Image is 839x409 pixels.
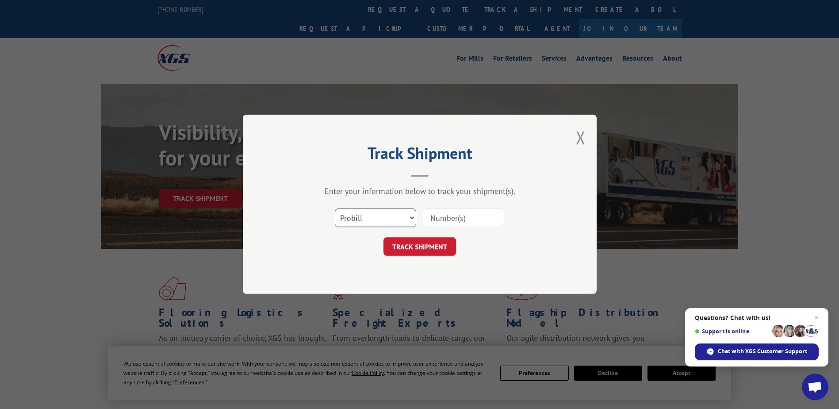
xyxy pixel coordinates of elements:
[423,209,504,228] input: Number(s)
[811,313,822,323] span: Close chat
[576,126,586,149] button: Close modal
[695,343,819,360] div: Chat with XGS Customer Support
[695,328,769,335] span: Support is online
[287,186,552,197] div: Enter your information below to track your shipment(s).
[287,147,552,164] h2: Track Shipment
[695,314,819,321] span: Questions? Chat with us!
[383,238,456,256] button: TRACK SHIPMENT
[718,347,807,355] span: Chat with XGS Customer Support
[802,374,828,400] div: Open chat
